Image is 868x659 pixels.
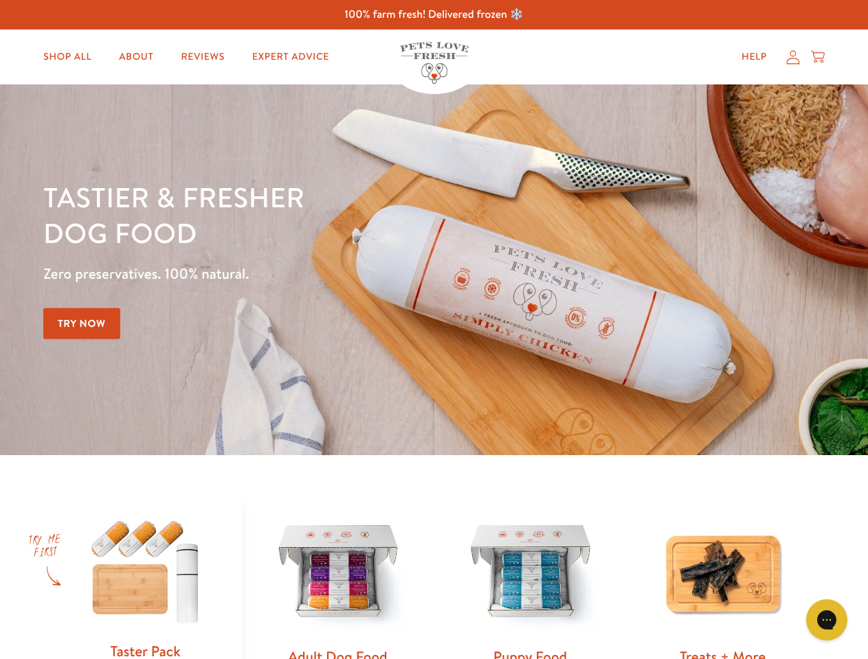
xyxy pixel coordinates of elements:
[43,179,564,251] h1: Tastier & fresher dog food
[170,43,235,71] a: Reviews
[241,43,340,71] a: Expert Advice
[731,43,778,71] a: Help
[799,594,854,645] iframe: Gorgias live chat messenger
[32,43,102,71] a: Shop All
[43,262,564,286] p: Zero preservatives. 100% natural.
[43,308,120,339] a: Try Now
[400,42,469,84] img: Pets Love Fresh
[108,43,164,71] a: About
